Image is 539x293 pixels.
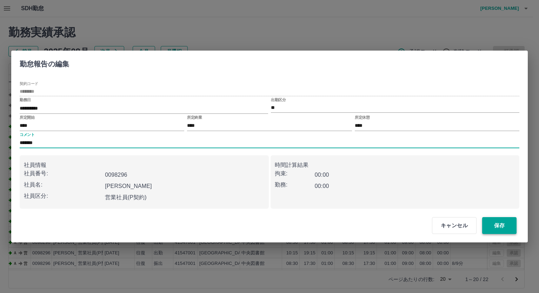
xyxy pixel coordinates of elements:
label: 出勤区分 [271,97,286,103]
p: 時間計算結果 [275,161,515,169]
b: 営業社員(P契約) [105,194,147,200]
label: 所定終業 [187,115,202,120]
label: 契約コード [20,81,38,86]
button: キャンセル [432,217,477,234]
label: 所定開始 [20,115,34,120]
p: 社員区分: [24,192,102,200]
p: 社員情報 [24,161,265,169]
p: 勤務: [275,181,315,189]
label: 所定休憩 [355,115,370,120]
h2: 勤怠報告の編集 [11,51,78,74]
p: 拘束: [275,169,315,178]
b: 00:00 [315,172,329,178]
p: 社員名: [24,181,102,189]
b: 0098296 [105,172,127,178]
label: 勤務日 [20,97,31,103]
label: コメント [20,132,34,137]
b: [PERSON_NAME] [105,183,152,189]
p: 社員番号: [24,169,102,178]
button: 保存 [482,217,517,234]
b: 00:00 [315,183,329,189]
